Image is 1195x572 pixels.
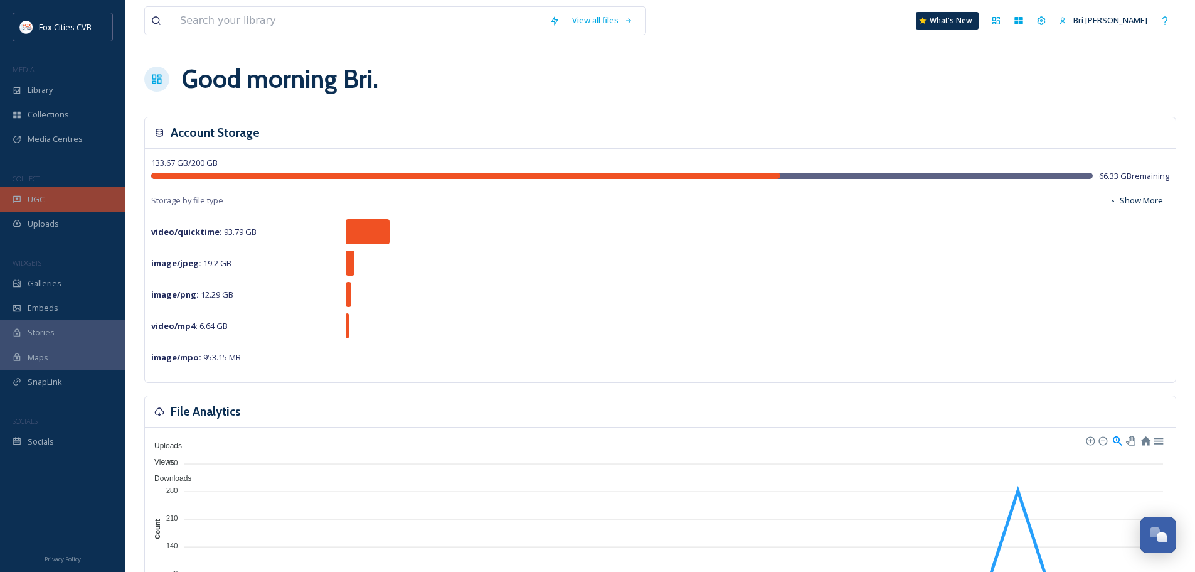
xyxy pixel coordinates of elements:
span: SOCIALS [13,416,38,426]
span: Bri [PERSON_NAME] [1073,14,1147,26]
span: Socials [28,436,54,448]
div: Zoom In [1085,436,1094,445]
span: Stories [28,326,55,338]
a: View all files [566,8,639,33]
span: SnapLink [28,376,62,388]
span: 133.67 GB / 200 GB [151,157,218,168]
a: Privacy Policy [45,551,81,566]
span: Views [145,458,174,467]
strong: image/mpo : [151,352,201,363]
h3: File Analytics [171,402,241,421]
span: Storage by file type [151,195,223,207]
span: COLLECT [13,174,40,183]
h3: Account Storage [171,124,260,142]
h1: Good morning Bri . [182,60,378,98]
tspan: 140 [166,542,178,549]
span: 953.15 MB [151,352,241,363]
span: Privacy Policy [45,555,81,563]
tspan: 280 [166,487,178,494]
span: 66.33 GB remaining [1099,170,1169,182]
span: Media Centres [28,133,83,145]
tspan: 210 [166,514,178,522]
span: 6.64 GB [151,320,228,332]
div: Panning [1126,436,1134,444]
div: Zoom Out [1098,436,1107,445]
button: Open Chat [1140,517,1176,553]
span: Uploads [145,441,182,450]
span: Embeds [28,302,58,314]
span: Downloads [145,474,191,483]
span: Collections [28,109,69,121]
div: Menu [1152,434,1163,445]
span: Galleries [28,278,61,289]
span: 93.79 GB [151,226,257,237]
img: images.png [20,21,33,33]
text: Count [154,519,161,539]
strong: video/quicktime : [151,226,222,237]
tspan: 350 [166,458,178,466]
span: UGC [28,193,45,205]
span: 12.29 GB [151,289,233,300]
strong: image/png : [151,289,199,300]
span: Fox Cities CVB [39,21,92,33]
span: 19.2 GB [151,257,231,269]
span: WIDGETS [13,258,41,267]
strong: image/jpeg : [151,257,201,269]
a: What's New [916,12,979,30]
span: Maps [28,352,48,364]
strong: video/mp4 : [151,320,198,332]
span: Uploads [28,218,59,230]
span: Library [28,84,53,96]
div: Selection Zoom [1112,434,1122,445]
span: MEDIA [13,65,35,74]
a: Bri [PERSON_NAME] [1053,8,1154,33]
div: Reset Zoom [1140,434,1150,445]
button: Show More [1103,188,1169,213]
input: Search your library [174,7,543,35]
